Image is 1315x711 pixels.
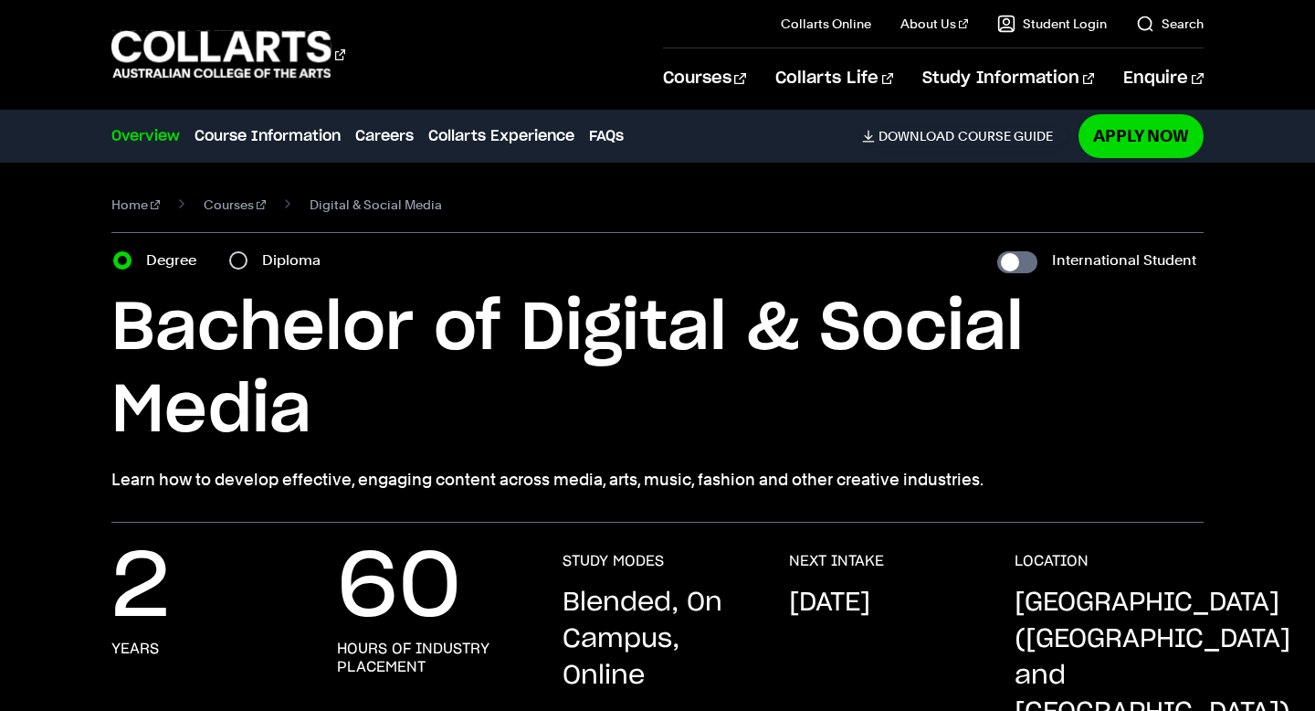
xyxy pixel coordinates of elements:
[900,15,968,33] a: About Us
[1136,15,1204,33] a: Search
[428,125,574,147] a: Collarts Experience
[789,552,884,570] h3: NEXT INTAKE
[111,192,160,218] a: Home
[111,552,170,625] p: 2
[111,640,159,658] h3: years
[310,192,442,218] span: Digital & Social Media
[1078,114,1204,157] a: Apply Now
[111,467,1203,493] p: Learn how to develop effective, engaging content across media, arts, music, fashion and other cre...
[663,48,746,109] a: Courses
[355,125,414,147] a: Careers
[1015,552,1089,570] h3: LOCATION
[589,125,624,147] a: FAQs
[1123,48,1203,109] a: Enquire
[146,248,207,273] label: Degree
[111,28,345,80] div: Go to homepage
[204,192,266,218] a: Courses
[563,585,752,695] p: Blended, On Campus, Online
[997,15,1107,33] a: Student Login
[922,48,1094,109] a: Study Information
[262,248,331,273] label: Diploma
[563,552,664,570] h3: STUDY MODES
[878,128,954,144] span: Download
[337,640,526,676] h3: hours of industry placement
[111,125,180,147] a: Overview
[789,585,870,621] p: [DATE]
[781,15,871,33] a: Collarts Online
[862,128,1068,144] a: DownloadCourse Guide
[337,552,461,625] p: 60
[195,125,341,147] a: Course Information
[1052,248,1196,273] label: International Student
[111,288,1203,452] h1: Bachelor of Digital & Social Media
[775,48,893,109] a: Collarts Life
